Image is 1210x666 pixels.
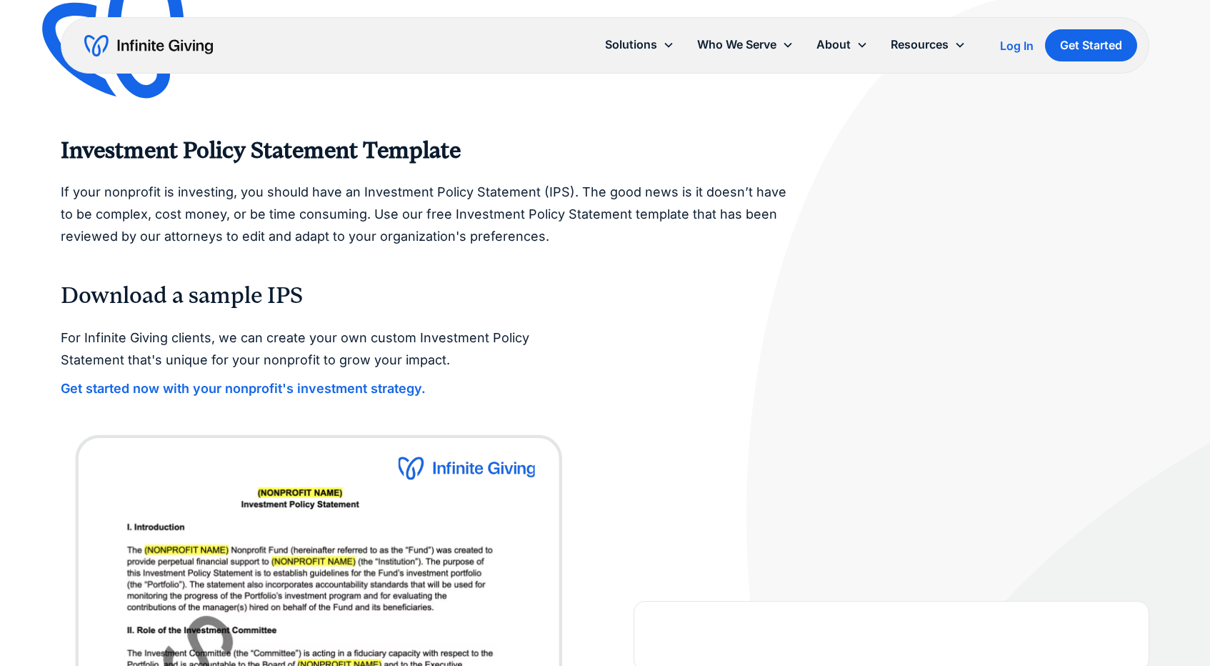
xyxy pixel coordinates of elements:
[1045,29,1137,61] a: Get Started
[61,327,576,371] p: For Infinite Giving clients, we can create your own custom Investment Policy Statement that's uni...
[891,35,949,54] div: Resources
[697,35,776,54] div: Who We Serve
[1000,40,1034,51] div: Log In
[61,382,426,396] a: Get started now with your nonprofit's investment strategy.
[605,35,657,54] div: Solutions
[61,182,792,247] p: If your nonprofit is investing, you should have an Investment Policy Statement (IPS). The good ne...
[1000,37,1034,54] a: Log In
[816,35,851,54] div: About
[61,282,1150,310] h3: Download a sample IPS
[61,137,461,164] strong: Investment Policy Statement Template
